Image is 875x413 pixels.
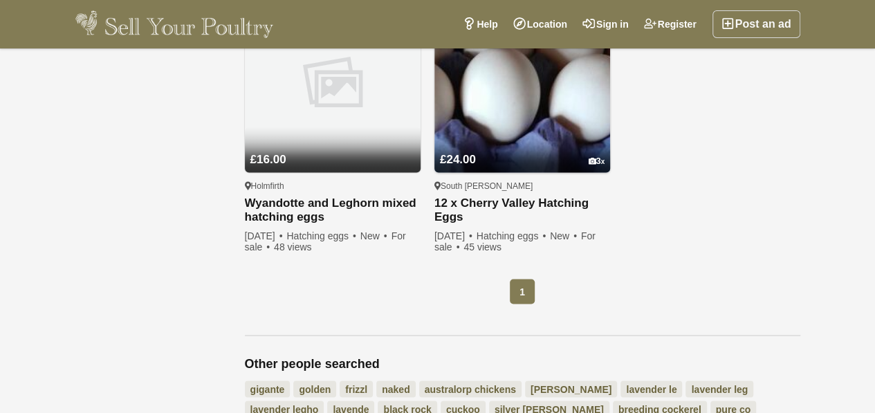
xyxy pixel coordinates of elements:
span: £24.00 [440,153,476,166]
a: £16.00 [245,127,421,172]
span: New [360,230,389,241]
span: [DATE] [434,230,474,241]
span: £16.00 [250,153,286,166]
a: frizzl [340,380,373,397]
div: Holmfirth [245,181,421,192]
a: naked [376,380,415,397]
span: For sale [434,230,596,252]
a: gigante [245,380,291,397]
span: New [550,230,578,241]
a: 12 x Cherry Valley Hatching Eggs [434,196,610,224]
a: Post an ad [712,10,800,38]
div: South [PERSON_NAME] [434,181,610,192]
div: 3 [588,156,605,167]
a: australorp chickens [419,380,522,397]
a: Help [455,10,505,38]
span: 45 views [463,241,501,252]
a: Sign in [575,10,636,38]
h2: Other people searched [245,356,800,371]
span: Hatching eggs [286,230,357,241]
span: [DATE] [245,230,284,241]
a: lavender le [620,380,682,397]
a: Register [636,10,704,38]
span: Hatching eggs [477,230,547,241]
span: 48 views [274,241,311,252]
a: Wyandotte and Leghorn mixed hatching eggs [245,196,421,224]
a: £24.00 3 [434,127,610,172]
a: lavender leg [685,380,753,397]
a: Location [506,10,575,38]
span: 1 [510,279,535,304]
img: Sell Your Poultry [75,10,274,38]
a: [PERSON_NAME] [525,380,617,397]
span: For sale [245,230,406,252]
a: golden [293,380,336,397]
